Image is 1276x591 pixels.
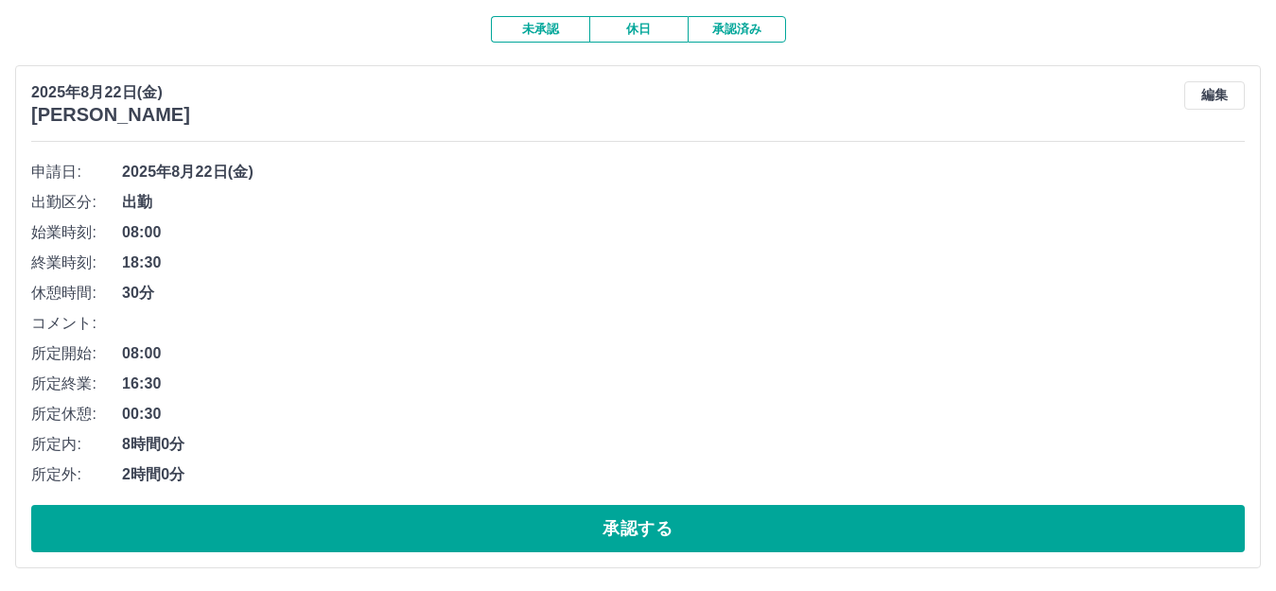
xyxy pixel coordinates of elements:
span: 所定外: [31,463,122,486]
span: 00:30 [122,403,1245,426]
span: 始業時刻: [31,221,122,244]
button: 休日 [589,16,688,43]
span: 2時間0分 [122,463,1245,486]
span: 18:30 [122,252,1245,274]
h3: [PERSON_NAME] [31,104,190,126]
span: 16:30 [122,373,1245,395]
span: 2025年8月22日(金) [122,161,1245,183]
span: 所定終業: [31,373,122,395]
span: 30分 [122,282,1245,304]
button: 承認する [31,505,1245,552]
button: 承認済み [688,16,786,43]
span: 休憩時間: [31,282,122,304]
span: コメント: [31,312,122,335]
button: 編集 [1184,81,1245,110]
span: 出勤区分: [31,191,122,214]
span: 所定内: [31,433,122,456]
span: 08:00 [122,342,1245,365]
span: 出勤 [122,191,1245,214]
span: 8時間0分 [122,433,1245,456]
button: 未承認 [491,16,589,43]
span: 所定休憩: [31,403,122,426]
span: 08:00 [122,221,1245,244]
span: 終業時刻: [31,252,122,274]
span: 申請日: [31,161,122,183]
p: 2025年8月22日(金) [31,81,190,104]
span: 所定開始: [31,342,122,365]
